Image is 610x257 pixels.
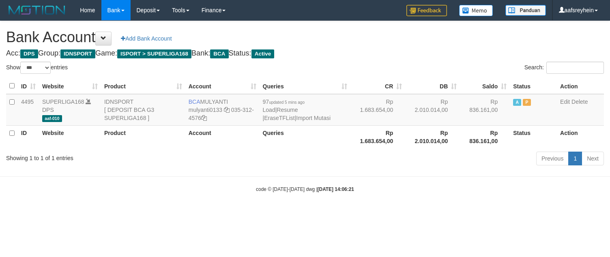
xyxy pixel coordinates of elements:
a: 1 [568,152,582,165]
th: Product [101,125,185,148]
img: Feedback.jpg [406,5,447,16]
a: Edit [560,99,570,105]
th: DB: activate to sort column ascending [405,78,460,94]
h1: Bank Account [6,29,604,45]
h4: Acc: Group: Game: Bank: Status: [6,49,604,58]
a: Import Mutasi [296,115,331,121]
th: ID [18,125,39,148]
a: EraseTFList [264,115,294,121]
a: Copy mulyanti0133 to clipboard [224,107,230,113]
th: Account: activate to sort column ascending [185,78,260,94]
select: Showentries [20,62,51,74]
span: BCA [189,99,200,105]
th: Rp 1.683.654,00 [350,125,405,148]
span: aaf-010 [42,115,62,122]
span: ISPORT > SUPERLIGA168 [117,49,191,58]
label: Search: [524,62,604,74]
th: Status [510,78,557,94]
th: Account [185,125,260,148]
img: Button%20Memo.svg [459,5,493,16]
a: mulyanti0133 [189,107,222,113]
td: Rp 1.683.654,00 [350,94,405,126]
span: Active [513,99,521,106]
th: Product: activate to sort column ascending [101,78,185,94]
div: Showing 1 to 1 of 1 entries [6,151,248,162]
label: Show entries [6,62,68,74]
span: Paused [523,99,531,106]
td: Rp 836.161,00 [460,94,510,126]
th: Saldo: activate to sort column ascending [460,78,510,94]
span: DPS [20,49,38,58]
small: code © [DATE]-[DATE] dwg | [256,186,354,192]
a: Previous [536,152,569,165]
span: BCA [210,49,228,58]
img: panduan.png [505,5,546,16]
th: Action [557,125,604,148]
strong: [DATE] 14:06:21 [318,186,354,192]
td: DPS [39,94,101,126]
th: Action [557,78,604,94]
span: IDNSPORT [60,49,95,58]
span: Active [251,49,275,58]
input: Search: [546,62,604,74]
th: Rp 2.010.014,00 [405,125,460,148]
td: MULYANTI 035-312-4576 [185,94,260,126]
span: updated 5 mins ago [269,100,305,105]
td: IDNSPORT [ DEPOSIT BCA G3 SUPERLIGA168 ] [101,94,185,126]
a: SUPERLIGA168 [42,99,84,105]
th: Queries: activate to sort column ascending [260,78,351,94]
a: Next [582,152,604,165]
span: | | | [263,99,331,121]
td: 4495 [18,94,39,126]
th: Rp 836.161,00 [460,125,510,148]
a: Delete [571,99,588,105]
td: Rp 2.010.014,00 [405,94,460,126]
th: CR: activate to sort column ascending [350,78,405,94]
th: ID: activate to sort column ascending [18,78,39,94]
th: Status [510,125,557,148]
a: Copy 0353124576 to clipboard [201,115,207,121]
th: Queries [260,125,351,148]
th: Website: activate to sort column ascending [39,78,101,94]
img: MOTION_logo.png [6,4,68,16]
a: Resume [277,107,298,113]
a: Add Bank Account [116,32,177,45]
a: Load [263,107,275,113]
th: Website [39,125,101,148]
span: 97 [263,99,305,105]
